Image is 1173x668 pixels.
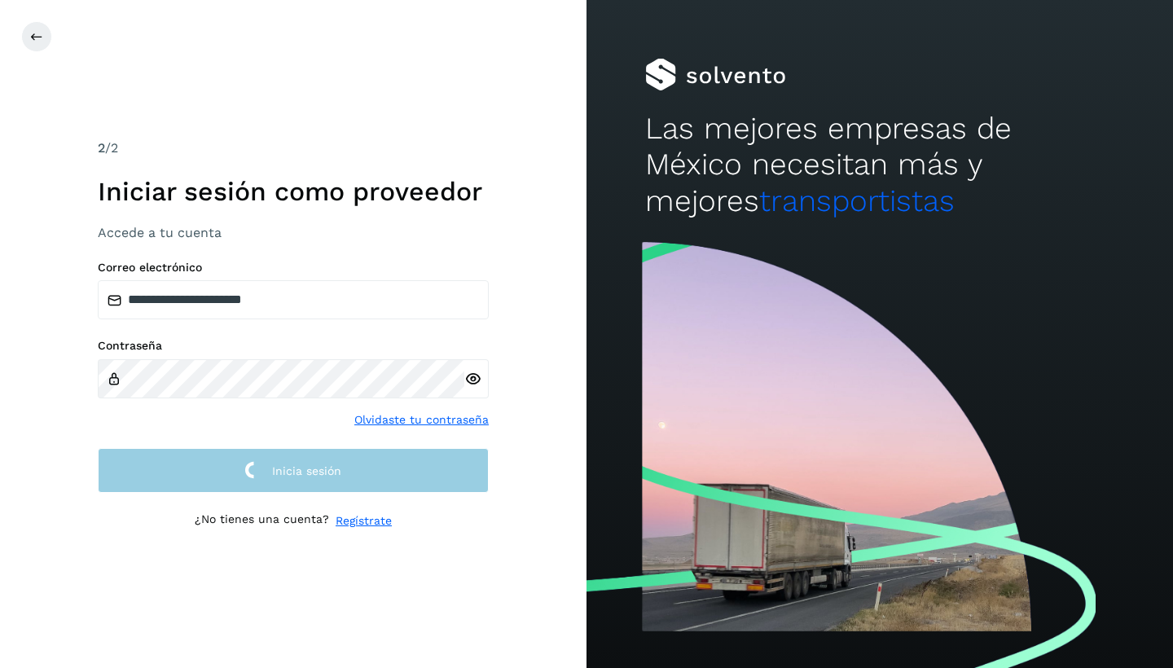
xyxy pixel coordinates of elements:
[98,140,105,156] span: 2
[645,111,1114,219] h2: Las mejores empresas de México necesitan más y mejores
[759,183,955,218] span: transportistas
[336,512,392,530] a: Regístrate
[98,138,489,158] div: /2
[98,261,489,275] label: Correo electrónico
[195,512,329,530] p: ¿No tienes una cuenta?
[98,176,489,207] h1: Iniciar sesión como proveedor
[98,448,489,493] button: Inicia sesión
[98,225,489,240] h3: Accede a tu cuenta
[354,411,489,428] a: Olvidaste tu contraseña
[272,465,341,477] span: Inicia sesión
[98,339,489,353] label: Contraseña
